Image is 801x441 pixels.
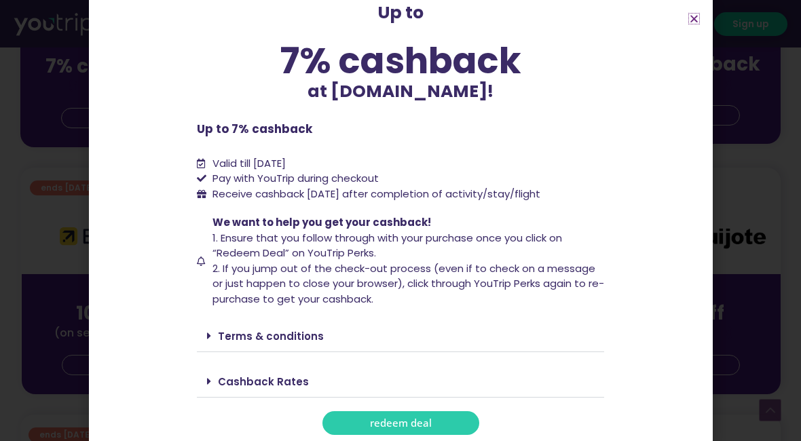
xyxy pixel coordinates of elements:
div: Cashback Rates [197,366,604,398]
a: Terms & conditions [218,329,324,343]
span: Pay with YouTrip during checkout [209,171,379,187]
span: redeem deal [370,418,432,428]
span: Valid till [DATE] [212,156,286,170]
a: Cashback Rates [218,375,309,389]
a: redeem deal [322,411,479,435]
span: Receive cashback [DATE] after completion of activity/stay/flight [212,187,540,201]
div: 7% cashback [197,43,604,79]
b: Up to 7% cashback [197,121,312,137]
span: 2. If you jump out of the check-out process (even if to check on a message or just happen to clos... [212,261,604,306]
span: We want to help you get your cashback! [212,215,431,229]
span: 1. Ensure that you follow through with your purchase once you click on “Redeem Deal” on YouTrip P... [212,231,562,261]
div: Terms & conditions [197,320,604,352]
a: Close [689,14,699,24]
p: at [DOMAIN_NAME]! [197,79,604,104]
